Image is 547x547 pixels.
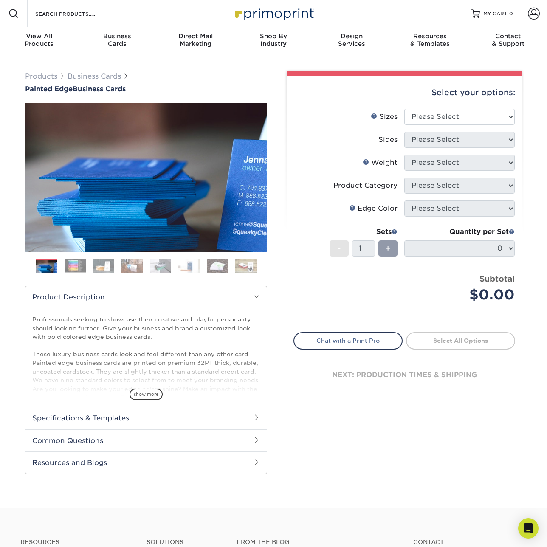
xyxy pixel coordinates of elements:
div: Weight [363,158,398,168]
a: BusinessCards [78,27,156,54]
h4: Solutions [147,539,224,546]
h4: Resources [20,539,134,546]
div: Services [313,32,391,48]
div: Industry [234,32,313,48]
div: next: production times & shipping [293,350,515,400]
img: Painted Edge 01 [25,56,267,299]
h2: Specifications & Templates [25,407,267,429]
div: Sides [378,135,398,145]
a: Business Cards [68,72,121,80]
img: Business Cards 04 [121,258,143,273]
h4: From the Blog [237,539,390,546]
img: Business Cards 06 [178,258,200,273]
div: Product Category [333,180,398,191]
div: Marketing [156,32,234,48]
a: Select All Options [406,332,515,349]
input: SEARCH PRODUCTS..... [34,8,117,19]
a: Contact& Support [469,27,547,54]
h2: Resources and Blogs [25,451,267,474]
div: Quantity per Set [404,227,515,237]
img: Business Cards 01 [36,256,57,277]
a: Contact [413,539,527,546]
a: Chat with a Print Pro [293,332,403,349]
h2: Common Questions [25,429,267,451]
a: Direct MailMarketing [156,27,234,54]
p: Professionals seeking to showcase their creative and playful personality should look no further. ... [32,315,260,479]
iframe: Google Customer Reviews [2,521,72,544]
h1: Business Cards [25,85,267,93]
span: Painted Edge [25,85,73,93]
strong: Subtotal [479,274,515,283]
div: Edge Color [349,203,398,214]
div: Sets [330,227,398,237]
img: Business Cards 02 [65,259,86,272]
img: Primoprint [231,4,316,23]
a: Products [25,72,57,80]
img: Business Cards 08 [235,258,257,273]
span: Design [313,32,391,40]
span: Shop By [234,32,313,40]
span: - [337,242,341,255]
div: Sizes [371,112,398,122]
span: Direct Mail [156,32,234,40]
span: show more [130,389,163,400]
a: Shop ByIndustry [234,27,313,54]
h2: Product Description [25,286,267,308]
img: Business Cards 05 [150,258,171,273]
span: MY CART [483,10,508,17]
div: $0.00 [411,285,515,305]
span: 0 [509,11,513,17]
span: Contact [469,32,547,40]
div: Open Intercom Messenger [518,518,539,539]
span: + [385,242,391,255]
img: Business Cards 07 [207,258,228,273]
span: Business [78,32,156,40]
a: Resources& Templates [391,27,469,54]
span: Resources [391,32,469,40]
img: Business Cards 03 [93,258,114,273]
div: & Templates [391,32,469,48]
a: DesignServices [313,27,391,54]
div: Select your options: [293,76,515,109]
div: Cards [78,32,156,48]
a: Painted EdgeBusiness Cards [25,85,267,93]
div: & Support [469,32,547,48]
